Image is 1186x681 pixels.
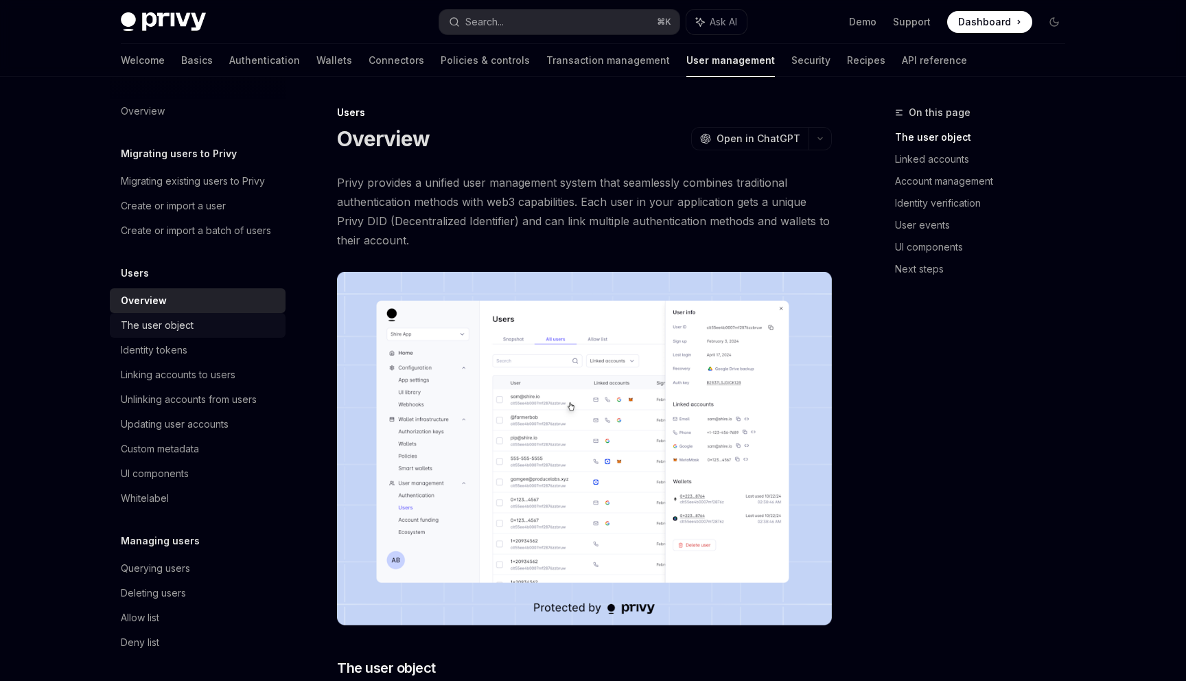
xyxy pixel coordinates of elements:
img: dark logo [121,12,206,32]
a: Security [791,44,830,77]
a: Custom metadata [110,437,286,461]
h5: Migrating users to Privy [121,146,237,162]
a: Recipes [847,44,885,77]
span: ⌘ K [657,16,671,27]
a: Transaction management [546,44,670,77]
a: UI components [110,461,286,486]
a: Support [893,15,931,29]
button: Search...⌘K [439,10,679,34]
img: images/Users2.png [337,272,832,625]
a: Migrating existing users to Privy [110,169,286,194]
div: Create or import a user [121,198,226,214]
a: Querying users [110,556,286,581]
div: The user object [121,317,194,334]
div: Deleting users [121,585,186,601]
a: Identity verification [895,192,1076,214]
a: Overview [110,288,286,313]
a: Welcome [121,44,165,77]
a: API reference [902,44,967,77]
a: User management [686,44,775,77]
a: Overview [110,99,286,124]
a: Linked accounts [895,148,1076,170]
a: Create or import a batch of users [110,218,286,243]
a: User events [895,214,1076,236]
a: Next steps [895,258,1076,280]
span: Privy provides a unified user management system that seamlessly combines traditional authenticati... [337,173,832,250]
div: Overview [121,103,165,119]
div: Search... [465,14,504,30]
a: Updating user accounts [110,412,286,437]
div: Create or import a batch of users [121,222,271,239]
a: Wallets [316,44,352,77]
a: Authentication [229,44,300,77]
a: The user object [110,313,286,338]
span: The user object [337,658,436,678]
div: Linking accounts to users [121,367,235,383]
div: UI components [121,465,189,482]
a: Deleting users [110,581,286,605]
div: Unlinking accounts from users [121,391,257,408]
a: Demo [849,15,876,29]
div: Identity tokens [121,342,187,358]
div: Overview [121,292,167,309]
div: Migrating existing users to Privy [121,173,265,189]
a: Policies & controls [441,44,530,77]
a: Dashboard [947,11,1032,33]
h5: Users [121,265,149,281]
a: Linking accounts to users [110,362,286,387]
a: UI components [895,236,1076,258]
span: Open in ChatGPT [717,132,800,146]
div: Allow list [121,610,159,626]
div: Updating user accounts [121,416,229,432]
h5: Managing users [121,533,200,549]
a: The user object [895,126,1076,148]
a: Allow list [110,605,286,630]
h1: Overview [337,126,430,151]
a: Create or import a user [110,194,286,218]
div: Custom metadata [121,441,199,457]
a: Connectors [369,44,424,77]
span: Dashboard [958,15,1011,29]
a: Deny list [110,630,286,655]
button: Ask AI [686,10,747,34]
a: Whitelabel [110,486,286,511]
a: Unlinking accounts from users [110,387,286,412]
a: Basics [181,44,213,77]
a: Identity tokens [110,338,286,362]
button: Open in ChatGPT [691,127,809,150]
a: Account management [895,170,1076,192]
button: Toggle dark mode [1043,11,1065,33]
span: Ask AI [710,15,737,29]
div: Users [337,106,832,119]
div: Deny list [121,634,159,651]
div: Whitelabel [121,490,169,507]
span: On this page [909,104,970,121]
div: Querying users [121,560,190,577]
